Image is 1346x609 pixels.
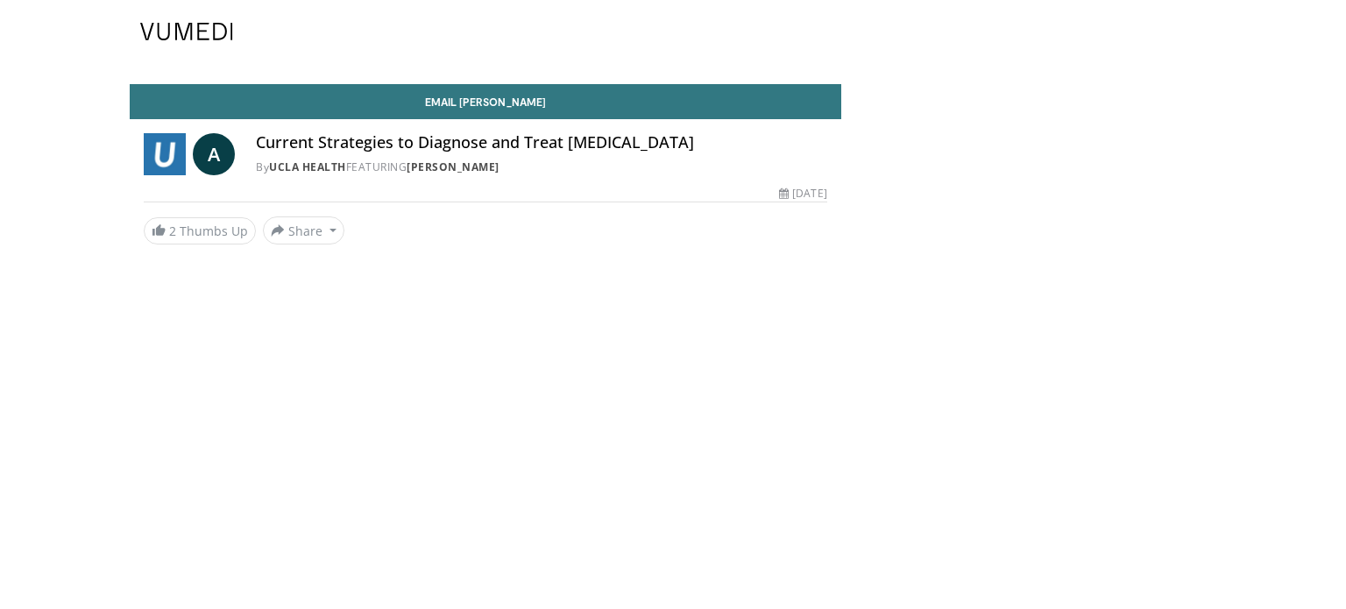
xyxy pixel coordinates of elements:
[144,133,186,175] img: UCLA Health
[169,223,176,239] span: 2
[130,84,841,119] a: Email [PERSON_NAME]
[256,159,827,175] div: By FEATURING
[269,159,346,174] a: UCLA Health
[779,186,826,202] div: [DATE]
[193,133,235,175] a: A
[256,133,827,152] h4: Current Strategies to Diagnose and Treat [MEDICAL_DATA]
[140,23,233,40] img: VuMedi Logo
[407,159,499,174] a: [PERSON_NAME]
[144,217,256,244] a: 2 Thumbs Up
[263,216,344,244] button: Share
